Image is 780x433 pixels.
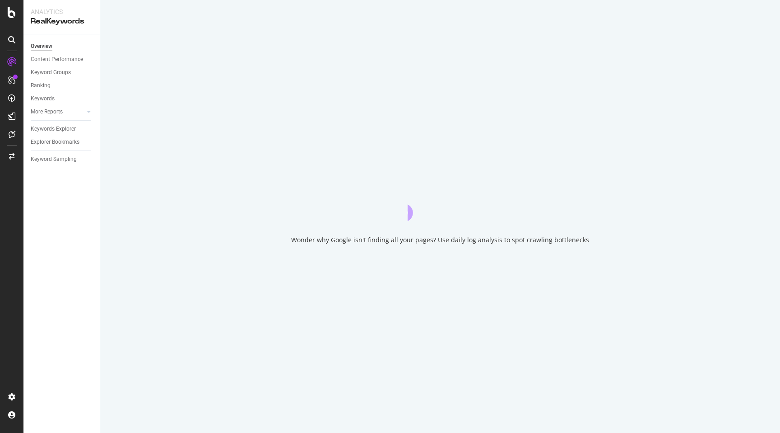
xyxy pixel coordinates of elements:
a: Content Performance [31,55,93,64]
div: animation [408,188,473,221]
div: Keywords [31,94,55,104]
div: Keyword Sampling [31,155,77,164]
div: Content Performance [31,55,83,64]
div: Overview [31,42,52,51]
div: Keyword Groups [31,68,71,77]
div: RealKeywords [31,16,93,27]
a: Keywords [31,94,93,104]
div: Analytics [31,7,93,16]
a: More Reports [31,107,84,117]
a: Explorer Bookmarks [31,137,93,147]
a: Keywords Explorer [31,124,93,134]
div: Wonder why Google isn't finding all your pages? Use daily log analysis to spot crawling bottlenecks [291,235,589,245]
div: More Reports [31,107,63,117]
a: Keyword Groups [31,68,93,77]
a: Ranking [31,81,93,90]
div: Keywords Explorer [31,124,76,134]
a: Keyword Sampling [31,155,93,164]
div: Ranking [31,81,51,90]
div: Explorer Bookmarks [31,137,79,147]
a: Overview [31,42,93,51]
